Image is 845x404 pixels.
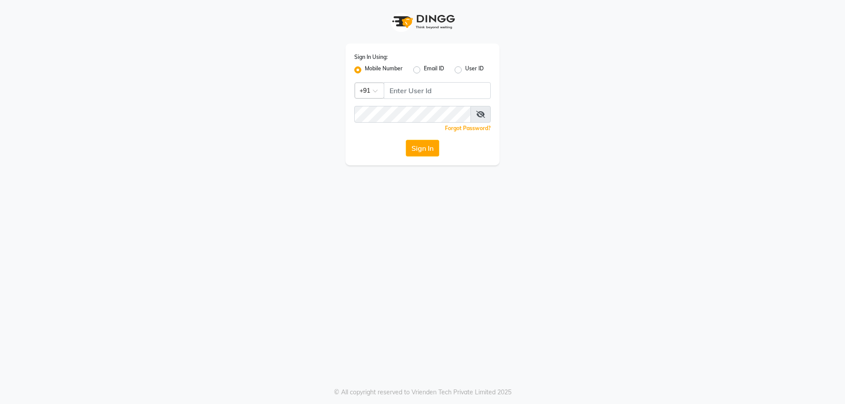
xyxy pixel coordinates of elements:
label: User ID [465,65,484,75]
a: Forgot Password? [445,125,491,131]
label: Mobile Number [365,65,403,75]
img: logo1.svg [387,9,458,35]
label: Sign In Using: [354,53,388,61]
label: Email ID [424,65,444,75]
input: Username [384,82,491,99]
button: Sign In [406,140,439,157]
input: Username [354,106,471,123]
